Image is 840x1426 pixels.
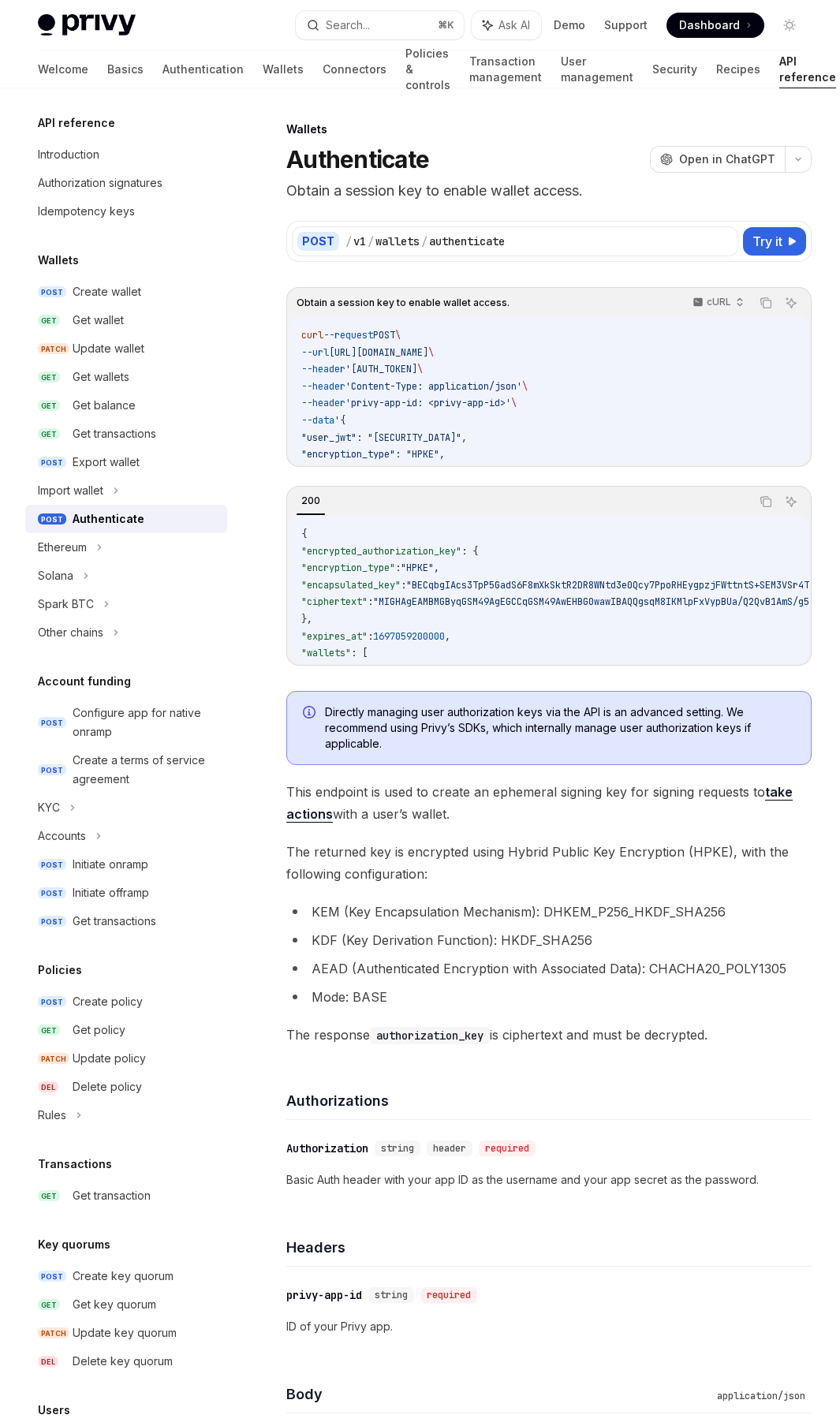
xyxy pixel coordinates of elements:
[779,50,836,88] a: API reference
[73,311,124,330] div: Get wallet
[25,699,227,746] a: POSTConfigure app for native onramp
[286,781,812,825] span: This endpoint is used to create an ephemeral signing key for signing requests to with a user’s wa...
[286,841,812,885] span: The returned key is encrypted using Hybrid Public Key Encryption (HPKE), with the following confi...
[301,431,467,444] span: "user_jwt": "[SECURITY_DATA]",
[461,545,478,558] span: : {
[73,1049,146,1068] div: Update policy
[38,1327,69,1339] span: PATCH
[25,907,227,935] a: POSTGet transactions
[522,380,528,393] span: \
[375,233,420,249] div: wallets
[38,764,66,776] span: POST
[716,50,760,88] a: Recipes
[417,363,423,375] span: \
[73,368,129,386] div: Get wallets
[297,491,325,510] div: 200
[38,1299,60,1311] span: GET
[38,174,162,192] div: Authorization signatures
[752,232,782,251] span: Try it
[652,50,697,88] a: Security
[38,1025,60,1036] span: GET
[38,566,73,585] div: Solana
[286,180,812,202] p: Obtain a session key to enable wallet access.
[38,1106,66,1125] div: Rules
[301,363,345,375] span: --header
[286,1090,812,1111] h4: Authorizations
[472,11,541,39] button: Ask AI
[38,286,66,298] span: POST
[561,50,633,88] a: User management
[684,289,751,316] button: cURL
[375,1289,408,1301] span: string
[73,751,218,789] div: Create a terms of service agreement
[73,992,143,1011] div: Create policy
[73,1186,151,1205] div: Get transaction
[38,114,115,133] h5: API reference
[38,513,66,525] span: POST
[73,339,144,358] div: Update wallet
[301,528,307,540] span: {
[323,329,373,342] span: --request
[777,13,802,38] button: Toggle dark mode
[73,704,218,741] div: Configure app for native onramp
[368,630,373,643] span: :
[38,859,66,871] span: POST
[401,579,406,592] span: :
[395,329,401,342] span: \
[25,448,227,476] a: POSTExport wallet
[25,1016,227,1044] a: GETGet policy
[38,481,103,500] div: Import wallet
[38,145,99,164] div: Introduction
[650,146,785,173] button: Open in ChatGPT
[25,1181,227,1210] a: GETGet transaction
[38,827,86,846] div: Accounts
[286,1140,368,1156] div: Authorization
[38,798,60,817] div: KYC
[707,296,731,308] p: cURL
[420,1287,477,1303] div: required
[38,457,66,468] span: POST
[38,14,136,36] img: light logo
[345,380,522,393] span: 'Content-Type: application/json'
[38,1271,66,1282] span: POST
[326,16,370,35] div: Search...
[25,505,227,533] a: POSTAuthenticate
[25,278,227,306] a: POSTCreate wallet
[38,623,103,642] div: Other chains
[405,50,450,88] a: Policies & controls
[345,363,417,375] span: '[AUTH_TOKEN]
[781,293,801,313] button: Ask AI
[679,151,775,167] span: Open in ChatGPT
[38,1235,110,1254] h5: Key quorums
[25,334,227,363] a: PATCHUpdate wallet
[73,510,144,528] div: Authenticate
[38,1356,58,1368] span: DEL
[38,595,94,614] div: Spark BTC
[73,1077,142,1096] div: Delete policy
[286,145,429,174] h1: Authenticate
[286,1170,812,1189] p: Basic Auth header with your app ID as the username and your app secret as the password.
[498,17,530,33] span: Ask AI
[25,1073,227,1101] a: DELDelete policy
[334,414,345,427] span: '{
[73,912,156,931] div: Get transactions
[25,420,227,448] a: GETGet transactions
[73,883,149,902] div: Initiate offramp
[297,232,339,251] div: POST
[301,448,445,461] span: "encryption_type": "HPKE",
[38,1053,69,1065] span: PATCH
[73,282,141,301] div: Create wallet
[301,579,401,592] span: "encapsulated_key"
[353,233,366,249] div: v1
[756,293,776,313] button: Copy the contents from the code block
[368,595,373,608] span: :
[373,630,445,643] span: 1697059200000
[38,428,60,440] span: GET
[38,996,66,1008] span: POST
[25,363,227,391] a: GETGet wallets
[286,1237,812,1258] h4: Headers
[438,19,454,32] span: ⌘ K
[301,414,334,427] span: --data
[25,1319,227,1347] a: PATCHUpdate key quorum
[301,397,345,409] span: --header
